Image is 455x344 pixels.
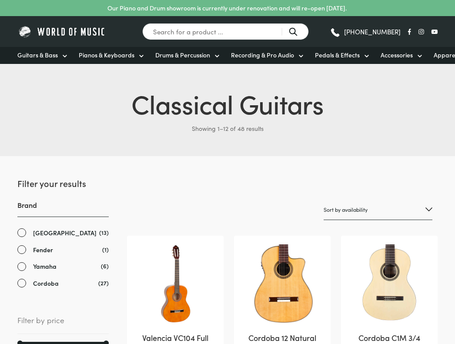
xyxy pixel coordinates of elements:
[330,25,401,38] a: [PHONE_NUMBER]
[142,23,309,40] input: Search for a product ...
[17,50,58,60] span: Guitars & Bass
[324,200,432,220] select: Shop order
[17,177,109,189] h2: Filter your results
[17,200,109,217] h3: Brand
[33,278,59,288] span: Cordoba
[33,261,57,271] span: Yamaha
[329,248,455,344] iframe: Chat with our support team
[344,28,401,35] span: [PHONE_NUMBER]
[17,261,109,271] a: Yamaha
[17,228,109,238] a: [GEOGRAPHIC_DATA]
[79,50,134,60] span: Pianos & Keyboards
[17,121,438,135] p: Showing 1–12 of 48 results
[102,245,109,254] span: (1)
[136,244,215,324] img: Valencia VC104 Classical Guitar
[107,3,347,13] p: Our Piano and Drum showroom is currently under renovation and will re-open [DATE].
[99,228,109,237] span: (13)
[17,314,109,334] span: Filter by price
[33,228,97,238] span: [GEOGRAPHIC_DATA]
[381,50,413,60] span: Accessories
[17,278,109,288] a: Cordoba
[17,200,109,288] div: Brand
[231,50,294,60] span: Recording & Pro Audio
[350,244,429,324] img: Cordoba C1M Body
[101,261,109,271] span: (6)
[155,50,210,60] span: Drums & Percussion
[33,245,53,255] span: Fender
[243,244,322,324] img: Cordoba 12 Natural Fusion Electric Acoustic Guitar Body
[98,278,109,287] span: (27)
[315,50,360,60] span: Pedals & Effects
[17,245,109,255] a: Fender
[17,85,438,121] h1: Classical Guitars
[17,25,107,38] img: World of Music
